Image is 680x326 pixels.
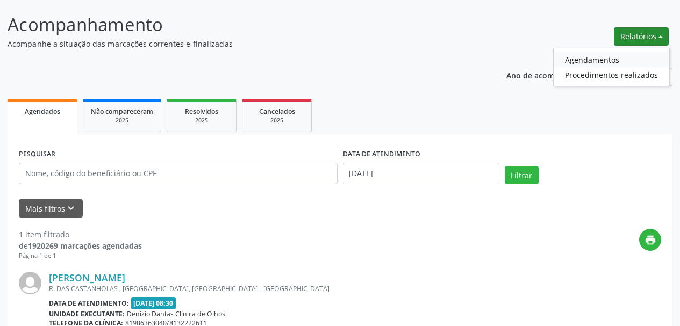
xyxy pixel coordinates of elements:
span: Agendados [25,107,60,116]
i: keyboard_arrow_down [65,202,77,214]
a: [PERSON_NAME] [49,272,125,284]
span: Cancelados [259,107,295,116]
i: print [645,234,656,246]
button: Mais filtroskeyboard_arrow_down [19,199,83,218]
label: PESQUISAR [19,146,55,163]
img: img [19,272,41,294]
button: print [639,229,661,251]
a: Agendamentos [554,52,669,67]
a: Procedimentos realizados [554,67,669,82]
label: DATA DE ATENDIMENTO [343,146,420,163]
p: Acompanhamento [8,11,473,38]
span: [DATE] 08:30 [131,297,176,309]
div: Página 1 de 1 [19,251,142,260]
div: 2025 [250,117,304,125]
div: 2025 [91,117,153,125]
b: Unidade executante: [49,309,125,318]
ul: Relatórios [553,48,670,86]
p: Acompanhe a situação das marcações correntes e finalizadas [8,38,473,49]
input: Nome, código do beneficiário ou CPF [19,163,338,184]
div: 2025 [175,117,228,125]
button: Filtrar [505,166,539,184]
b: Data de atendimento: [49,299,129,308]
span: Não compareceram [91,107,153,116]
span: Denizio Dantas Clínica de Olhos [127,309,225,318]
p: Ano de acompanhamento [506,68,602,82]
span: Resolvidos [185,107,218,116]
div: 1 item filtrado [19,229,142,240]
button: Relatórios [614,27,669,46]
input: Selecione um intervalo [343,163,499,184]
div: R. DAS CASTANHOLAS , [GEOGRAPHIC_DATA], [GEOGRAPHIC_DATA] - [GEOGRAPHIC_DATA] [49,284,500,293]
strong: 1920269 marcações agendadas [28,241,142,251]
div: de [19,240,142,251]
